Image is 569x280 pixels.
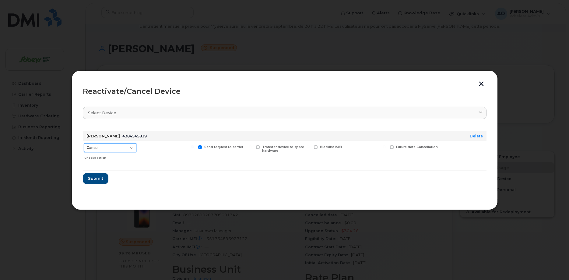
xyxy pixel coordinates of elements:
span: 4384545819 [122,134,147,138]
input: Transfer device to spare hardware [249,145,252,148]
div: Choose action [84,153,136,160]
div: Reactivate/Cancel Device [83,88,486,95]
a: Delete [470,134,483,138]
input: Send request to carrier [191,145,194,148]
input: Blacklist IMEI [307,145,310,148]
span: Transfer device to spare hardware [262,145,304,153]
span: Select device [88,110,116,116]
span: Submit [88,175,103,181]
input: Future date Cancellation [383,145,386,148]
a: Select device [83,107,486,119]
span: Future date Cancellation [396,145,438,149]
strong: [PERSON_NAME] [86,134,120,138]
button: Submit [83,173,108,184]
span: Blacklist IMEI [320,145,342,149]
span: Send request to carrier [204,145,243,149]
